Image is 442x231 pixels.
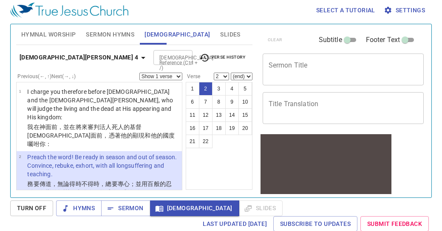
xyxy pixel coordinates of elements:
[27,124,175,147] wg2316: 面前
[186,82,199,96] button: 1
[27,123,179,148] p: 我
[199,53,245,63] span: Verse History
[34,189,148,196] wg3115: ，各樣的教訓
[27,124,175,147] wg3498: 的基督
[194,51,250,64] button: Verse History
[199,121,212,135] button: 17
[199,95,212,109] button: 7
[16,50,152,65] button: [DEMOGRAPHIC_DATA][PERSON_NAME] 4
[10,3,128,18] img: True Jesus Church
[56,200,102,216] button: Hymns
[27,124,175,147] wg2198: 死人
[27,87,179,121] p: I charge you therefore before [DEMOGRAPHIC_DATA] and the [DEMOGRAPHIC_DATA][PERSON_NAME], who wil...
[63,203,95,214] span: Hymns
[27,153,179,178] p: Preach the word! Be ready in season and out of season. Convince, rebuke, exhort, with all longsuf...
[144,29,210,40] span: [DEMOGRAPHIC_DATA]
[21,29,76,40] span: Hymnal Worship
[186,95,199,109] button: 6
[199,82,212,96] button: 2
[186,135,199,148] button: 21
[212,121,226,135] button: 18
[86,29,134,40] span: Sermon Hymns
[17,74,76,79] label: Previous (←, ↑) Next (→, ↓)
[225,121,239,135] button: 19
[238,82,252,96] button: 5
[93,189,147,196] wg1651: 、警戒人
[238,121,252,135] button: 20
[225,108,239,122] button: 14
[10,200,53,216] button: Turn Off
[27,124,175,147] wg2532: 在將來
[225,95,239,109] button: 9
[280,219,351,229] span: Subscribe to Updates
[27,124,175,147] wg1799: ，並
[118,189,148,196] wg2008: 、勸勉人
[19,154,21,159] span: 2
[20,52,138,63] b: [DEMOGRAPHIC_DATA][PERSON_NAME] 4
[19,89,21,93] span: 1
[212,95,226,109] button: 8
[186,121,199,135] button: 16
[101,200,150,216] button: Sermon
[203,219,267,229] span: Last updated [DATE]
[27,141,51,147] wg932: 囑咐
[220,29,240,40] span: Slides
[27,180,179,197] p: 務要傳
[367,219,422,229] span: Submit Feedback
[27,180,172,196] wg3056: ，無論得時
[17,203,46,214] span: Turn Off
[27,132,175,147] wg5547: [DEMOGRAPHIC_DATA]
[142,189,147,196] wg3870: 。
[238,95,252,109] button: 10
[385,5,425,16] span: Settings
[150,200,239,216] button: [DEMOGRAPHIC_DATA]
[319,35,342,45] span: Subtitle
[156,53,176,62] input: Type Bible Reference
[27,180,172,196] wg171: ，總要專心
[186,108,199,122] button: 11
[212,108,226,122] button: 13
[27,180,172,196] wg2784: 道
[225,82,239,96] button: 4
[238,108,252,122] button: 15
[212,82,226,96] button: 3
[27,124,175,147] wg2919: 活人
[157,203,232,214] span: [DEMOGRAPHIC_DATA]
[382,3,428,18] button: Settings
[27,180,172,196] wg2122: 不得時
[366,35,400,45] span: Footer Text
[69,189,147,196] wg1322: ，責備人
[27,132,175,147] wg2424: 面前，憑著
[199,135,212,148] button: 22
[108,203,143,214] span: Sermon
[316,5,375,16] span: Select a tutorial
[199,108,212,122] button: 12
[27,124,175,147] wg1473: 在神
[27,124,175,147] wg3195: 審判
[313,3,379,18] button: Select a tutorial
[40,141,51,147] wg1263: 你：
[259,133,393,202] iframe: from-child
[186,74,200,79] label: Verse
